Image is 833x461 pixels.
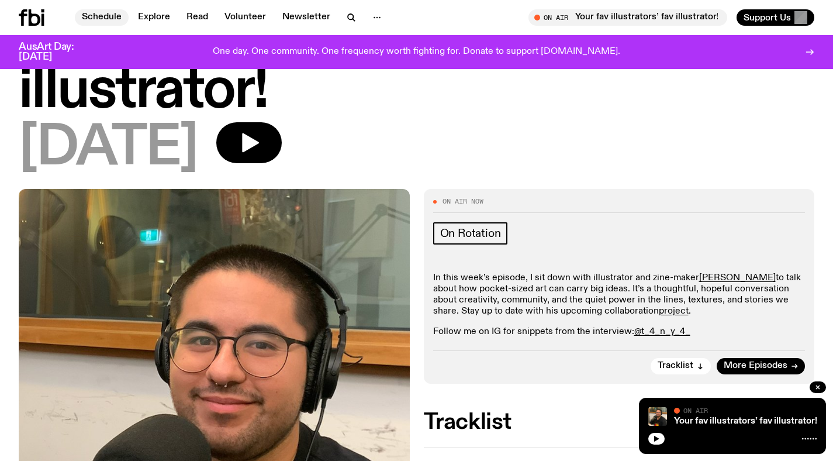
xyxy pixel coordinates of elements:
[213,47,620,57] p: One day. One community. One frequency worth fighting for. Donate to support [DOMAIN_NAME].
[75,9,129,26] a: Schedule
[19,12,814,118] h1: Your fav illustrators’ fav illustrator!
[658,362,693,370] span: Tracklist
[674,417,817,426] a: Your fav illustrators’ fav illustrator!
[443,198,483,205] span: On Air Now
[717,358,805,374] a: More Episodes
[634,327,690,336] a: @t_4_n_y_4_
[744,12,791,23] span: Support Us
[433,326,806,338] p: Follow me on IG for snippets from the interview:
[217,9,273,26] a: Volunteer
[528,9,727,26] button: On AirYour fav illustrators’ fav illustrator!
[433,273,806,318] p: In this week’s episode, I sit down with illustrator and zine-maker to talk about how pocket-sized...
[724,362,787,370] span: More Episodes
[737,9,814,26] button: Support Us
[659,307,689,316] a: project
[19,42,94,62] h3: AusArt Day: [DATE]
[131,9,177,26] a: Explore
[683,407,708,414] span: On Air
[440,227,501,240] span: On Rotation
[424,412,815,433] h2: Tracklist
[179,9,215,26] a: Read
[651,358,711,374] button: Tracklist
[19,122,198,175] span: [DATE]
[699,273,776,283] a: [PERSON_NAME]
[433,222,508,245] a: On Rotation
[275,9,337,26] a: Newsletter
